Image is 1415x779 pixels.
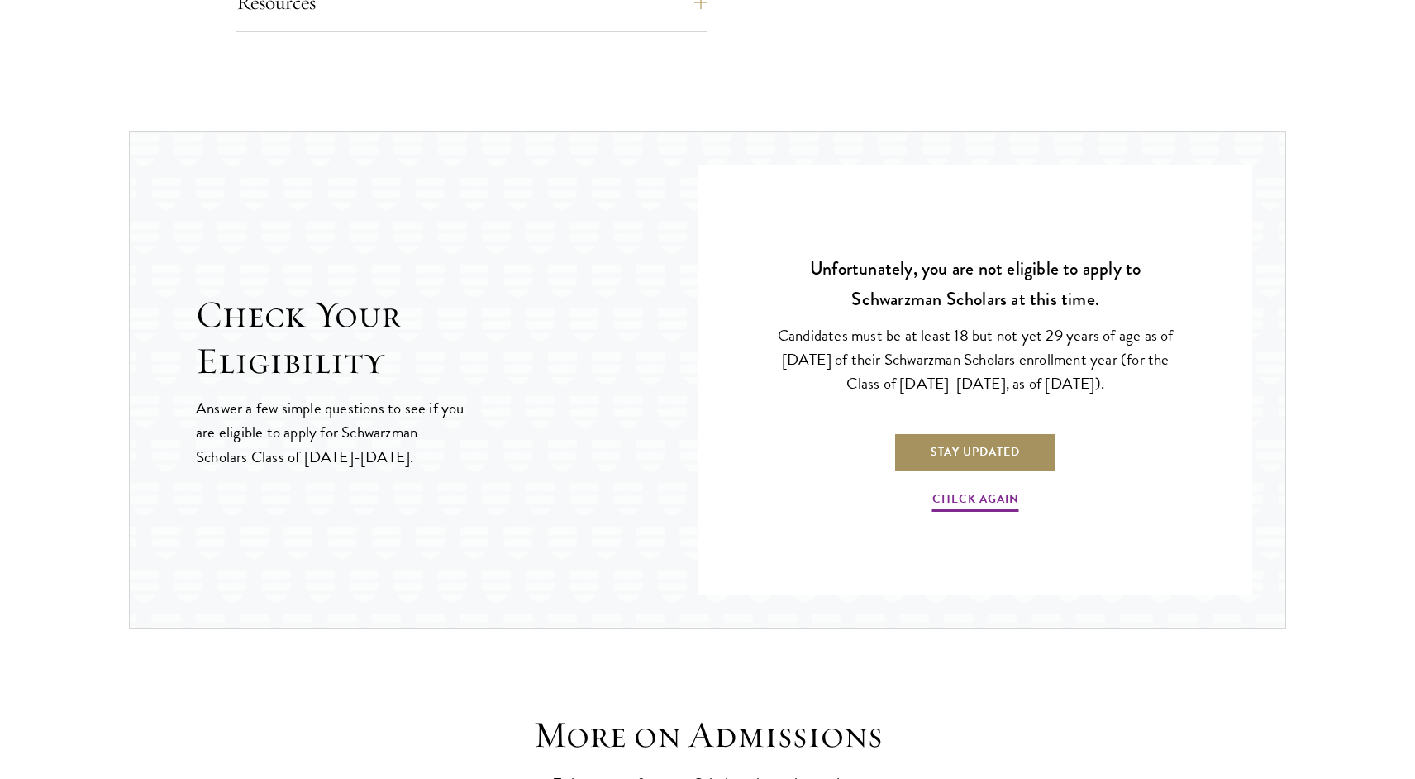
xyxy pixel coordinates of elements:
h2: Check Your Eligibility [196,292,698,385]
a: Stay Updated [893,433,1057,472]
a: Check Again [932,489,1019,514]
h3: More on Admissions [451,712,964,758]
p: Answer a few simple questions to see if you are eligible to apply for Schwarzman Scholars Class o... [196,396,466,468]
p: Candidates must be at least 18 but not yet 29 years of age as of [DATE] of their Schwarzman Schol... [773,323,1178,395]
strong: Unfortunately, you are not eligible to apply to Schwarzman Scholars at this time. [810,255,1141,313]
